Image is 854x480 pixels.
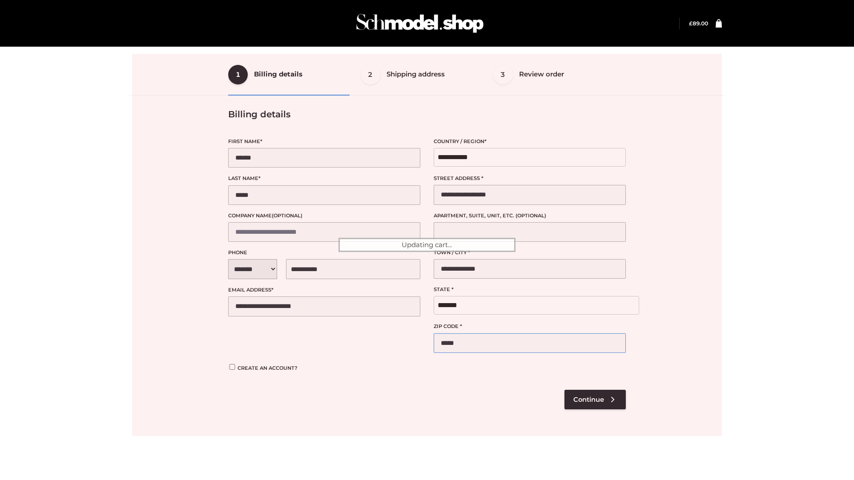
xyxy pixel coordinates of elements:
img: Schmodel Admin 964 [353,6,487,41]
a: £89.00 [689,20,708,27]
span: £ [689,20,693,27]
div: Updating cart... [338,238,516,252]
bdi: 89.00 [689,20,708,27]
